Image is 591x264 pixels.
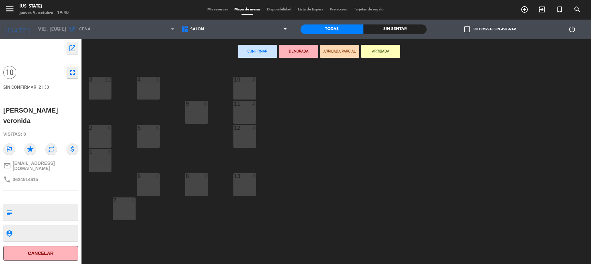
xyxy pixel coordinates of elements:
i: exit_to_app [538,6,546,13]
div: 4 [252,77,256,83]
button: ARRIBADA [361,45,400,58]
div: 4 [252,173,256,179]
span: 10 [3,66,16,79]
i: subject [6,209,13,216]
i: phone [3,176,11,183]
div: [PERSON_NAME] veronida [3,105,78,126]
i: fullscreen [68,69,76,76]
span: Cena [79,27,91,32]
div: 6 [204,101,208,107]
div: 4 [107,149,111,155]
i: repeat [45,143,57,155]
span: SALON [190,27,204,32]
button: Cancelar [3,246,78,261]
span: Tarjetas de regalo [351,8,387,11]
span: Pre-acceso [327,8,351,11]
span: Lista de Espera [295,8,327,11]
div: 7 [113,197,114,203]
i: mail_outline [3,162,11,170]
i: outlined_flag [3,143,15,155]
span: Mapa de mesas [231,8,264,11]
button: ARRIBADA PARCIAL [320,45,359,58]
div: 3 [155,77,159,83]
button: DEMORADA [279,45,318,58]
div: Todas [301,24,364,34]
div: 3 [204,173,208,179]
span: check_box_outline_blank [464,26,470,32]
label: Solo mesas sin asignar [464,26,516,32]
div: 2 [155,173,159,179]
span: SIN CONFIRMAR [3,85,37,90]
div: 2 [89,125,90,131]
i: power_settings_new [568,25,576,33]
i: attach_money [66,143,78,155]
div: 2 [131,197,135,203]
div: 3 [89,77,90,83]
i: menu [5,4,15,14]
div: Sin sentar [363,24,427,34]
i: arrow_drop_down [56,25,64,33]
span: [EMAIL_ADDRESS][DOMAIN_NAME] [13,161,78,171]
div: 6 [155,125,159,131]
i: person_pin [6,230,13,237]
span: Disponibilidad [264,8,295,11]
span: 21:30 [39,85,49,90]
i: star [24,143,36,155]
button: fullscreen [66,67,78,78]
div: 4 [252,101,256,107]
div: jueves 9. octubre - 19:40 [20,10,69,16]
div: 4 [252,125,256,131]
div: Visitas: 0 [3,129,78,140]
div: 12 [105,77,111,83]
button: menu [5,4,15,16]
span: 3624514615 [13,177,38,182]
div: 4 [107,125,111,131]
i: turned_in_not [556,6,564,13]
span: Mis reservas [204,8,231,11]
i: search [573,6,581,13]
i: open_in_new [68,44,76,52]
button: open_in_new [66,42,78,54]
div: 1 [89,149,90,155]
i: add_circle_outline [521,6,528,13]
div: [US_STATE] [20,3,69,10]
button: Confirmar [238,45,277,58]
a: mail_outline[EMAIL_ADDRESS][DOMAIN_NAME] [3,161,78,171]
